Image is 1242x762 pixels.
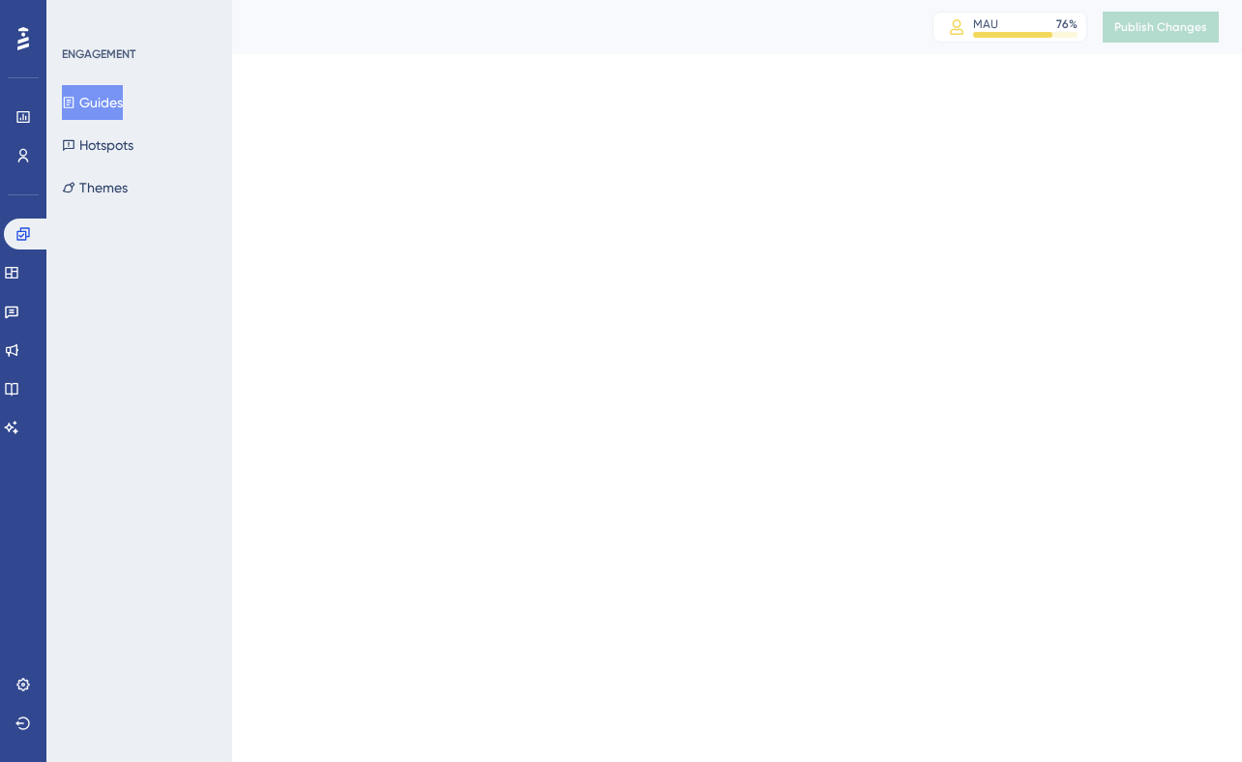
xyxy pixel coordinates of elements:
button: Themes [62,170,128,205]
div: MAU [973,16,998,32]
button: Hotspots [62,128,133,162]
button: Guides [62,85,123,120]
span: Publish Changes [1114,19,1207,35]
div: 76 % [1056,16,1078,32]
div: ENGAGEMENT [62,46,135,62]
button: Publish Changes [1103,12,1219,43]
